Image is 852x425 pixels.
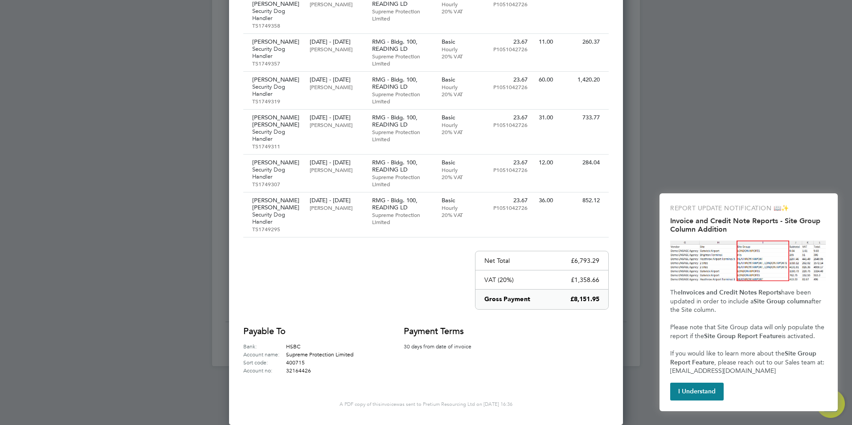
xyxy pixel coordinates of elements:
p: £6,793.29 [571,257,599,265]
p: Supreme Protection Limited [372,90,433,105]
span: The [670,289,681,296]
p: Security Dog Handler [252,128,301,143]
p: A PDF copy of this was sent to Pretium Resourcing Ltd on [DATE] 16:36 [243,401,609,407]
p: Security Dog Handler [252,45,301,60]
strong: Site Group column [754,298,808,305]
img: Site Group Column in Invoices Report [670,241,827,281]
span: , please reach out to our Sales team at: [EMAIL_ADDRESS][DOMAIN_NAME] [670,359,826,375]
p: [PERSON_NAME] [310,0,363,8]
p: RMG - Bldg. 100, READING LD [372,76,433,90]
p: [PERSON_NAME] [310,166,363,173]
p: Supreme Protection Limited [372,53,433,67]
p: Supreme Protection Limited [372,128,433,143]
p: 20% VAT [442,8,480,15]
p: P1051042726 [489,166,528,173]
p: Supreme Protection Limited [372,173,433,188]
p: TS1749319 [252,98,301,105]
p: 20% VAT [442,53,480,60]
strong: Invoices and Credit Notes Reports [681,289,781,296]
p: 20% VAT [442,90,480,98]
span: invoice [381,401,396,407]
p: [DATE] - [DATE] [310,197,363,204]
span: have been updated in order to include a [670,289,813,305]
p: Basic [442,76,480,83]
p: 852.12 [562,197,600,204]
p: P1051042726 [489,83,528,90]
p: Gross Payment [484,295,530,304]
p: 733.77 [562,114,600,121]
label: Bank: [243,342,286,350]
p: 23.67 [489,38,528,45]
p: [PERSON_NAME] [310,83,363,90]
h2: Invoice and Credit Note Reports - Site Group Column Addition [670,217,827,233]
p: Security Dog Handler [252,83,301,98]
p: Net Total [484,257,510,265]
label: Account name: [243,350,286,358]
p: 284.04 [562,159,600,166]
span: HSBC [286,343,300,350]
p: TS1749307 [252,180,301,188]
p: 11.00 [537,38,553,45]
label: Account no: [243,366,286,374]
p: P1051042726 [489,45,528,53]
p: Hourly [442,204,480,211]
span: 400715 [286,359,305,366]
p: [PERSON_NAME] [310,121,363,128]
h2: Payable to [243,325,377,338]
p: TS1749358 [252,22,301,29]
p: Basic [442,159,480,166]
p: 23.67 [489,114,528,121]
p: P1051042726 [489,121,528,128]
p: [PERSON_NAME] [310,45,363,53]
p: 12.00 [537,159,553,166]
p: Hourly [442,45,480,53]
p: [PERSON_NAME] [PERSON_NAME] [252,197,301,211]
p: Basic [442,38,480,45]
p: REPORT UPDATE NOTIFICATION 📖✨ [670,204,827,213]
p: 23.67 [489,76,528,83]
p: RMG - Bldg. 100, READING LD [372,114,433,128]
p: TS1749295 [252,225,301,233]
span: If you would like to learn more about the [670,350,785,357]
p: P1051042726 [489,204,528,211]
p: [DATE] - [DATE] [310,114,363,121]
p: [PERSON_NAME] [PERSON_NAME] [252,114,301,128]
p: 1,420.20 [562,76,600,83]
p: P1051042726 [489,0,528,8]
p: Supreme Protection Limited [372,8,433,22]
p: Hourly [442,121,480,128]
p: 31.00 [537,114,553,121]
p: 23.67 [489,197,528,204]
p: Hourly [442,166,480,173]
p: TS1749357 [252,60,301,67]
p: [DATE] - [DATE] [310,76,363,83]
p: TS1749311 [252,143,301,150]
div: Invoice and Credit Note Reports - Site Group Column Addition [659,193,838,411]
p: RMG - Bldg. 100, READING LD [372,159,433,173]
p: 20% VAT [442,211,480,218]
strong: Site Group Report Feature [670,350,818,366]
p: £1,358.66 [571,276,599,284]
p: [PERSON_NAME] [252,76,301,83]
p: [PERSON_NAME] [310,204,363,211]
p: [PERSON_NAME] [252,159,301,166]
p: 30 days from date of invoice [404,342,484,350]
button: I Understand [670,383,724,400]
p: VAT (20%) [484,276,514,284]
p: Basic [442,197,480,204]
p: Basic [442,114,480,121]
p: [DATE] - [DATE] [310,38,363,45]
strong: Site Group Report Feature [704,332,782,340]
p: Hourly [442,0,480,8]
p: 36.00 [537,197,553,204]
p: Security Dog Handler [252,8,301,22]
p: RMG - Bldg. 100, READING LD [372,197,433,211]
p: 260.37 [562,38,600,45]
p: [DATE] - [DATE] [310,159,363,166]
p: Security Dog Handler [252,211,301,225]
p: 20% VAT [442,173,480,180]
p: 20% VAT [442,128,480,135]
p: Supreme Protection Limited [372,211,433,225]
span: Please note that Site Group data will only populate the report if the [670,323,826,340]
p: Security Dog Handler [252,166,301,180]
